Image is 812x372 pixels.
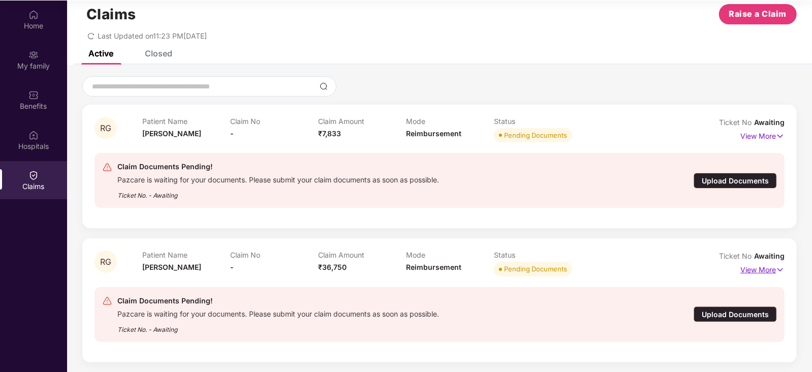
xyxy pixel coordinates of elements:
[754,118,785,127] span: Awaiting
[230,117,318,126] p: Claim No
[28,10,39,20] img: svg+xml;base64,PHN2ZyBpZD0iSG9tZSIgeG1sbnM9Imh0dHA6Ly93d3cudzMub3JnLzIwMDAvc3ZnIiB3aWR0aD0iMjAiIG...
[230,263,234,271] span: -
[98,32,207,40] span: Last Updated on 11:23 PM[DATE]
[102,162,112,172] img: svg+xml;base64,PHN2ZyB4bWxucz0iaHR0cDovL3d3dy53My5vcmcvMjAwMC9zdmciIHdpZHRoPSIyNCIgaGVpZ2h0PSIyNC...
[28,50,39,60] img: svg+xml;base64,PHN2ZyB3aWR0aD0iMjAiIGhlaWdodD0iMjAiIHZpZXdCb3g9IjAgMCAyMCAyMCIgZmlsbD0ibm9uZSIgeG...
[88,48,113,58] div: Active
[142,263,201,271] span: [PERSON_NAME]
[100,124,111,133] span: RG
[776,131,785,142] img: svg+xml;base64,PHN2ZyB4bWxucz0iaHR0cDovL3d3dy53My5vcmcvMjAwMC9zdmciIHdpZHRoPSIxNyIgaGVpZ2h0PSIxNy...
[318,117,406,126] p: Claim Amount
[776,264,785,275] img: svg+xml;base64,PHN2ZyB4bWxucz0iaHR0cDovL3d3dy53My5vcmcvMjAwMC9zdmciIHdpZHRoPSIxNyIgaGVpZ2h0PSIxNy...
[28,130,39,140] img: svg+xml;base64,PHN2ZyBpZD0iSG9zcGl0YWxzIiB4bWxucz0iaHR0cDovL3d3dy53My5vcmcvMjAwMC9zdmciIHdpZHRoPS...
[117,319,439,334] div: Ticket No. - Awaiting
[28,170,39,180] img: svg+xml;base64,PHN2ZyBpZD0iQ2xhaW0iIHhtbG5zPSJodHRwOi8vd3d3LnczLm9yZy8yMDAwL3N2ZyIgd2lkdGg9IjIwIi...
[494,251,582,259] p: Status
[117,307,439,319] div: Pazcare is waiting for your documents. Please submit your claim documents as soon as possible.
[406,117,494,126] p: Mode
[406,263,461,271] span: Reimbursement
[719,118,754,127] span: Ticket No
[740,262,785,275] p: View More
[504,130,567,140] div: Pending Documents
[230,251,318,259] p: Claim No
[86,6,136,23] h1: Claims
[117,161,439,173] div: Claim Documents Pending!
[719,4,797,24] button: Raise a Claim
[318,251,406,259] p: Claim Amount
[406,251,494,259] p: Mode
[318,129,341,138] span: ₹7,833
[117,184,439,200] div: Ticket No. - Awaiting
[102,296,112,306] img: svg+xml;base64,PHN2ZyB4bWxucz0iaHR0cDovL3d3dy53My5vcmcvMjAwMC9zdmciIHdpZHRoPSIyNCIgaGVpZ2h0PSIyNC...
[87,32,95,40] span: redo
[230,129,234,138] span: -
[318,263,347,271] span: ₹36,750
[145,48,172,58] div: Closed
[406,129,461,138] span: Reimbursement
[754,252,785,260] span: Awaiting
[694,306,777,322] div: Upload Documents
[117,295,439,307] div: Claim Documents Pending!
[28,90,39,100] img: svg+xml;base64,PHN2ZyBpZD0iQmVuZWZpdHMiIHhtbG5zPSJodHRwOi8vd3d3LnczLm9yZy8yMDAwL3N2ZyIgd2lkdGg9Ij...
[320,82,328,90] img: svg+xml;base64,PHN2ZyBpZD0iU2VhcmNoLTMyeDMyIiB4bWxucz0iaHR0cDovL3d3dy53My5vcmcvMjAwMC9zdmciIHdpZH...
[142,129,201,138] span: [PERSON_NAME]
[504,264,567,274] div: Pending Documents
[142,117,230,126] p: Patient Name
[740,128,785,142] p: View More
[494,117,582,126] p: Status
[719,252,754,260] span: Ticket No
[117,173,439,184] div: Pazcare is waiting for your documents. Please submit your claim documents as soon as possible.
[142,251,230,259] p: Patient Name
[100,258,111,266] span: RG
[694,173,777,189] div: Upload Documents
[729,8,787,20] span: Raise a Claim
